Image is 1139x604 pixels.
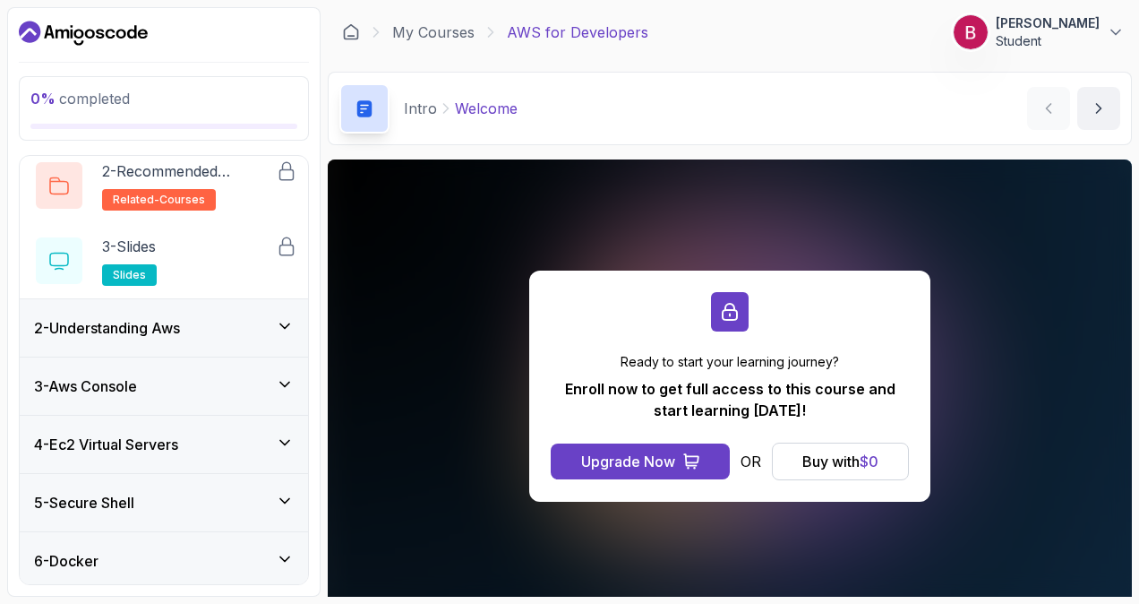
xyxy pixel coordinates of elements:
[30,90,56,108] span: 0 %
[20,358,308,415] button: 3-Aws Console
[551,353,909,371] p: Ready to start your learning journey?
[772,443,909,480] button: Buy with$0
[860,453,878,470] span: $ 0
[34,375,137,397] h3: 3 - Aws Console
[20,416,308,473] button: 4-Ec2 Virtual Servers
[404,98,437,119] p: Intro
[19,19,148,47] a: Dashboard
[954,15,988,49] img: user profile image
[34,434,178,455] h3: 4 - Ec2 Virtual Servers
[113,268,146,282] span: slides
[455,98,518,119] p: Welcome
[1027,87,1070,130] button: previous content
[113,193,205,207] span: related-courses
[20,474,308,531] button: 5-Secure Shell
[20,532,308,590] button: 6-Docker
[34,160,294,211] button: 2-Recommended Coursesrelated-courses
[802,451,878,472] div: Buy with
[741,451,761,472] p: OR
[34,550,98,572] h3: 6 - Docker
[20,299,308,357] button: 2-Understanding Aws
[342,23,360,41] a: Dashboard
[996,32,1100,50] p: Student
[507,22,648,43] p: AWS for Developers
[996,14,1100,32] p: [PERSON_NAME]
[551,444,730,479] button: Upgrade Now
[30,90,130,108] span: completed
[392,22,475,43] a: My Courses
[102,160,276,182] p: 2 - Recommended Courses
[102,236,156,257] p: 3 - Slides
[1077,87,1120,130] button: next content
[551,378,909,421] p: Enroll now to get full access to this course and start learning [DATE]!
[34,317,180,339] h3: 2 - Understanding Aws
[34,492,134,513] h3: 5 - Secure Shell
[581,451,675,472] div: Upgrade Now
[34,236,294,286] button: 3-Slidesslides
[953,14,1125,50] button: user profile image[PERSON_NAME]Student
